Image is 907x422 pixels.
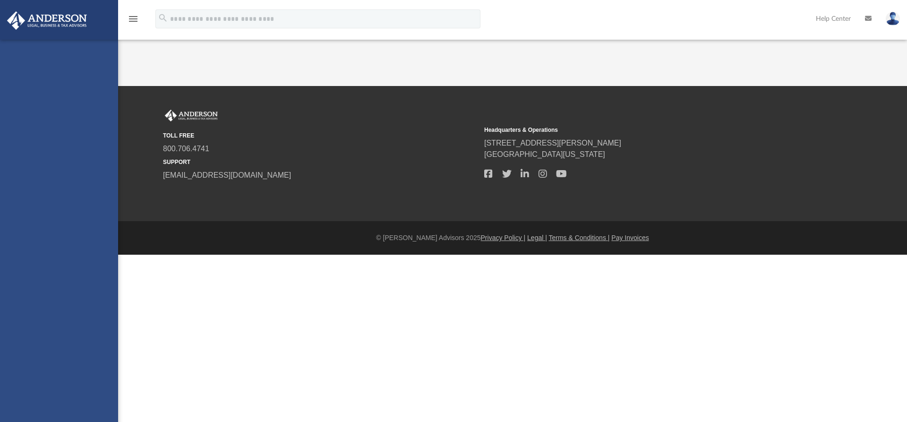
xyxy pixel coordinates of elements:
small: Headquarters & Operations [484,126,799,134]
a: Privacy Policy | [481,234,526,241]
div: © [PERSON_NAME] Advisors 2025 [118,233,907,243]
img: User Pic [886,12,900,26]
i: search [158,13,168,23]
a: [GEOGRAPHIC_DATA][US_STATE] [484,150,605,158]
a: 800.706.4741 [163,145,209,153]
i: menu [128,13,139,25]
a: menu [128,18,139,25]
small: SUPPORT [163,158,478,166]
img: Anderson Advisors Platinum Portal [163,110,220,122]
small: TOLL FREE [163,131,478,140]
a: [STREET_ADDRESS][PERSON_NAME] [484,139,621,147]
a: Terms & Conditions | [549,234,610,241]
a: Legal | [527,234,547,241]
a: Pay Invoices [611,234,649,241]
img: Anderson Advisors Platinum Portal [4,11,90,30]
a: [EMAIL_ADDRESS][DOMAIN_NAME] [163,171,291,179]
